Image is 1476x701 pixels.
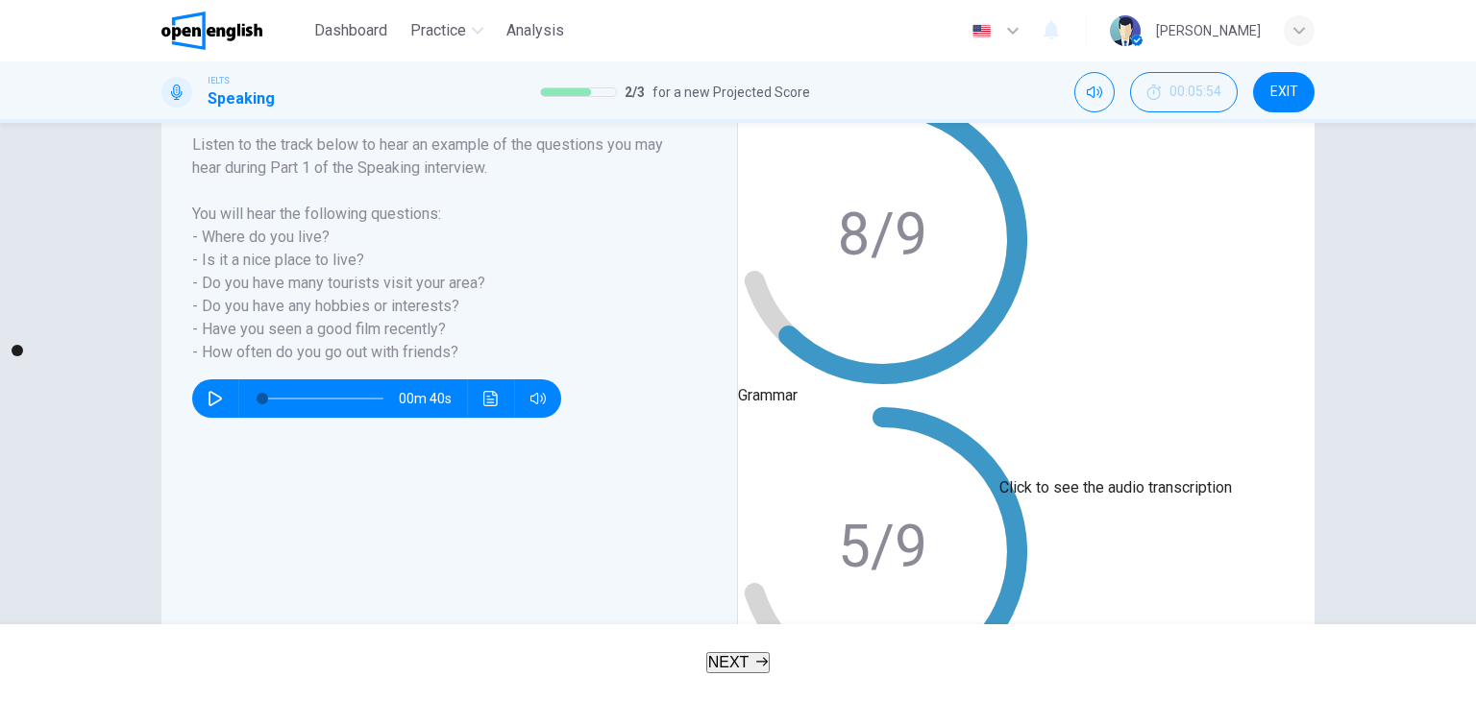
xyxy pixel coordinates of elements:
text: 8/9 [838,201,927,269]
button: Click to see the audio transcription [476,379,506,418]
button: 00:05:54 [1130,72,1238,112]
button: Practice [403,13,491,48]
span: Grammar [738,386,798,404]
h1: Speaking [208,87,275,110]
button: EXIT [1253,72,1315,112]
span: 00m 40s [399,379,467,418]
button: NEXT [706,652,771,673]
img: OpenEnglish logo [161,12,262,50]
text: 5/9 [838,513,927,581]
span: 00:05:54 [1169,85,1221,100]
h6: Listen to the track below to hear an example of the questions you may hear during Part 1 of the S... [192,133,683,364]
span: Analysis [506,19,564,42]
span: for a new Projected Score [652,81,810,104]
button: Dashboard [307,13,395,48]
img: Profile picture [1110,15,1141,46]
a: OpenEnglish logo [161,12,307,50]
span: IELTS [208,74,230,87]
div: Click to see the audio transcription [999,476,1232,499]
span: NEXT [708,654,750,670]
span: Dashboard [314,19,387,42]
div: [PERSON_NAME] [1156,19,1261,42]
button: Analysis [499,13,572,48]
span: Practice [410,19,466,42]
span: EXIT [1270,85,1298,100]
div: Mute [1074,72,1115,112]
div: Hide [1130,72,1238,112]
img: en [970,24,994,38]
span: 2 / 3 [625,81,645,104]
